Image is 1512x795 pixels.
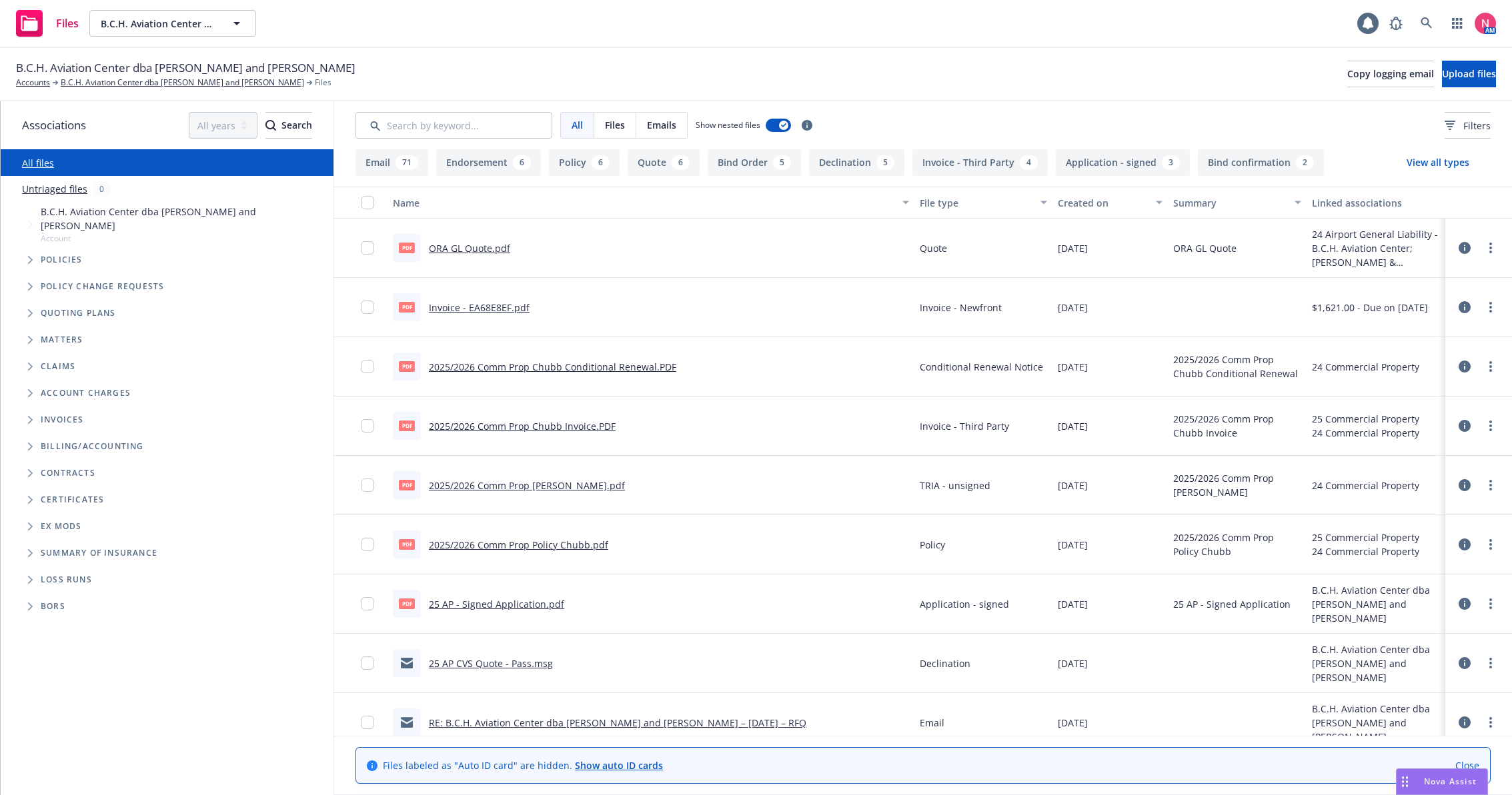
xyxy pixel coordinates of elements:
span: [DATE] [1058,478,1088,492]
span: [DATE] [1058,360,1088,374]
a: B.C.H. Aviation Center dba [PERSON_NAME] and [PERSON_NAME] [61,77,304,89]
span: Email [920,716,944,730]
span: Invoice - Third Party [920,419,1009,433]
a: more [1483,477,1499,493]
a: 25 AP - Signed Application.pdf [429,598,564,610]
div: 5 [876,155,894,170]
a: Switch app [1444,10,1471,37]
div: Created on [1058,196,1148,210]
div: B.C.H. Aviation Center dba [PERSON_NAME] and [PERSON_NAME] [1312,642,1440,684]
button: Quote [628,149,700,176]
span: 2025/2026 Comm Prop Chubb Conditional Renewal [1173,353,1301,381]
a: Close [1455,758,1479,772]
a: All files [22,157,54,169]
a: 2025/2026 Comm Prop Policy Chubb.pdf [429,538,608,551]
button: File type [914,187,1053,219]
div: B.C.H. Aviation Center dba [PERSON_NAME] and [PERSON_NAME] [1312,583,1440,625]
span: pdf [399,598,415,608]
button: Endorsement [436,149,541,176]
div: 25 Commercial Property [1312,530,1419,544]
span: Quote [920,241,947,255]
div: 0 [93,181,111,197]
div: 5 [773,155,791,170]
span: TRIA - unsigned [920,478,990,492]
span: Certificates [41,496,104,504]
button: B.C.H. Aviation Center dba [PERSON_NAME] and [PERSON_NAME] [89,10,256,37]
div: 24 Commercial Property [1312,360,1419,374]
span: Invoices [41,416,84,424]
div: 25 Commercial Property [1312,412,1419,426]
button: SearchSearch [265,112,312,139]
span: All [572,118,583,132]
span: Ex Mods [41,522,81,530]
div: Linked associations [1312,196,1440,210]
span: ORA GL Quote [1173,241,1237,255]
button: Created on [1052,187,1168,219]
span: PDF [399,361,415,371]
span: B.C.H. Aviation Center dba [PERSON_NAME] and [PERSON_NAME] [101,17,216,31]
div: 71 [396,155,418,170]
input: Toggle Row Selected [361,419,374,432]
button: Email [355,149,428,176]
a: RE: B.C.H. Aviation Center dba [PERSON_NAME] and [PERSON_NAME] – [DATE] – RFQ [429,716,806,729]
span: Claims [41,363,75,371]
span: 2025/2026 Comm Prop Policy Chubb [1173,530,1301,558]
span: [DATE] [1058,716,1088,730]
div: B.C.H. Aviation Center dba [PERSON_NAME] and [PERSON_NAME] [1312,702,1440,744]
input: Toggle Row Selected [361,301,374,314]
a: Files [11,5,84,42]
button: Application - signed [1056,149,1190,176]
span: 2025/2026 Comm Prop [PERSON_NAME] [1173,471,1301,499]
span: B.C.H. Aviation Center dba [PERSON_NAME] and [PERSON_NAME] [41,205,328,233]
span: 25 AP - Signed Application [1173,597,1291,611]
span: Files [315,77,331,89]
span: Summary of insurance [41,549,157,557]
a: more [1483,359,1499,375]
button: View all types [1385,149,1491,176]
a: Accounts [16,77,50,89]
span: Account [41,233,328,244]
span: 2025/2026 Comm Prop Chubb Invoice [1173,412,1301,440]
a: more [1483,418,1499,434]
span: Invoice - Newfront [920,301,1002,315]
button: Declination [809,149,904,176]
span: Account charges [41,389,131,397]
a: Search [1413,10,1440,37]
input: Toggle Row Selected [361,716,374,729]
div: File type [920,196,1033,210]
span: Show nested files [696,119,760,131]
span: Files labeled as "Auto ID card" are hidden. [383,758,663,772]
a: more [1483,240,1499,256]
div: 3 [1162,155,1180,170]
span: Upload files [1442,67,1496,80]
span: [DATE] [1058,656,1088,670]
button: Bind confirmation [1198,149,1324,176]
span: Policies [41,256,83,264]
span: Filters [1463,119,1491,133]
a: more [1483,299,1499,315]
button: Summary [1168,187,1307,219]
span: [DATE] [1058,597,1088,611]
span: Declination [920,656,970,670]
div: 4 [1020,155,1038,170]
div: Folder Tree Example [1,433,333,620]
input: Select all [361,196,374,209]
div: 6 [513,155,531,170]
span: pdf [399,302,415,312]
div: 24 Commercial Property [1312,544,1419,558]
div: $1,621.00 - Due on [DATE] [1312,301,1428,315]
input: Toggle Row Selected [361,656,374,670]
div: 6 [592,155,610,170]
a: ORA GL Quote.pdf [429,242,510,255]
button: Filters [1445,112,1491,139]
span: B.C.H. Aviation Center dba [PERSON_NAME] and [PERSON_NAME] [16,59,355,77]
input: Toggle Row Selected [361,597,374,610]
input: Toggle Row Selected [361,478,374,492]
div: 24 Commercial Property [1312,478,1419,492]
span: Policy change requests [41,283,164,291]
span: Policy [920,538,945,552]
a: Report a Bug [1383,10,1409,37]
span: Emails [647,118,676,132]
input: Toggle Row Selected [361,360,374,373]
span: [DATE] [1058,241,1088,255]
